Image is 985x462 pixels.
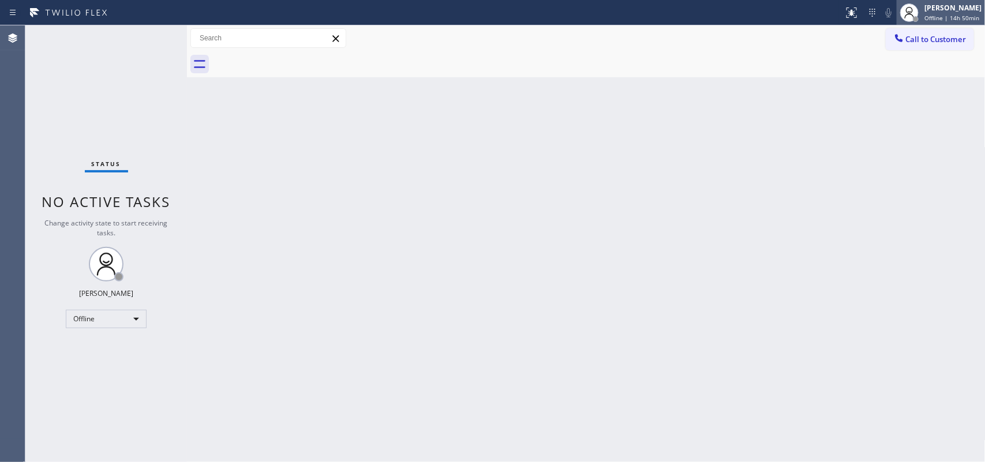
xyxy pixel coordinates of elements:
[45,218,168,238] span: Change activity state to start receiving tasks.
[66,310,147,328] div: Offline
[79,288,133,298] div: [PERSON_NAME]
[906,34,967,44] span: Call to Customer
[92,160,121,168] span: Status
[924,3,982,13] div: [PERSON_NAME]
[881,5,897,21] button: Mute
[42,192,171,211] span: No active tasks
[924,14,979,22] span: Offline | 14h 50min
[191,29,346,47] input: Search
[886,28,974,50] button: Call to Customer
